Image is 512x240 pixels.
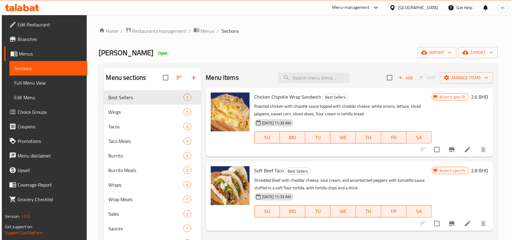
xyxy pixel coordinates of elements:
span: FR [384,133,404,142]
a: Coverage Report [4,177,87,192]
span: Sides [109,210,184,218]
div: Burrito2 [104,148,201,163]
div: Tacos3 [104,119,201,134]
span: Best Sellers [285,168,311,175]
span: TH [359,133,379,142]
div: Best Sellers2 [104,90,201,105]
button: delete [476,142,491,157]
div: items [184,210,191,218]
span: Full Menu View [14,79,83,86]
div: Best Sellers [109,94,184,101]
div: items [184,137,191,145]
a: Edit Menu [9,90,87,105]
div: Burrito Meals2 [104,163,201,177]
span: 5 [184,109,191,115]
span: Wrap Meals [109,196,184,203]
span: Select section first [416,73,440,83]
a: Grocery Checklist [4,192,87,207]
span: WE [333,133,354,142]
div: items [184,108,191,116]
span: 1.0.0 [21,212,30,220]
div: items [184,196,191,203]
li: / [121,27,123,35]
button: FR [381,131,407,144]
span: Upsell [18,167,83,174]
div: Best Sellers [323,94,349,101]
button: MO [280,131,305,144]
div: items [184,94,191,101]
nav: breadcrumb [99,27,498,35]
div: Menu-management [332,4,370,11]
button: TU [305,205,331,218]
span: Get support on: [5,223,33,231]
img: Soft Beef Taco [211,166,250,205]
button: WE [331,131,356,144]
button: SA [407,205,432,218]
span: Add item [396,73,416,83]
input: search [278,73,350,83]
span: Menu disclaimer [18,152,83,159]
span: Sections [222,27,239,35]
span: Sauces [109,225,184,232]
a: Restaurants management [125,27,187,35]
span: [PERSON_NAME] [99,46,154,59]
span: import [423,49,452,56]
img: Chicken Chipotle Wrap Sandwich [211,93,250,131]
span: Coverage Report [18,181,83,188]
span: [DATE] 11:33 AM [260,120,294,126]
div: Wrap Meals7 [104,192,201,207]
span: Select section [383,71,396,84]
div: Sauces7 [104,221,201,236]
span: Promotions [18,137,83,145]
a: Menus [194,27,215,35]
div: items [184,152,191,159]
span: Burrito Meals [109,167,184,174]
span: Branch specific [437,168,468,174]
span: Menus [201,27,215,35]
div: items [184,181,191,188]
a: Home [99,27,118,35]
span: Version: [5,212,20,220]
button: SU [254,205,280,218]
button: import [418,47,456,58]
a: Sections [9,61,87,76]
span: SU [257,207,278,216]
span: Branch specific [437,94,468,100]
div: Taco Meals4 [104,134,201,148]
div: items [184,225,191,232]
span: Coupons [18,123,83,130]
span: Edit Menu [14,94,83,101]
span: Sections [14,65,83,72]
span: Select all sections [159,71,172,84]
a: Upsell [4,163,87,177]
span: SA [409,207,430,216]
a: Branches [4,32,87,46]
button: WE [331,205,356,218]
span: Edit Restaurant [18,21,83,28]
button: Add section [187,70,201,85]
button: FR [381,205,407,218]
a: Full Menu View [9,76,87,90]
span: Soft Beef Taco [254,166,284,175]
span: 2 [184,211,191,217]
h2: Menu sections [106,73,146,82]
h2: Menu items [206,73,239,82]
span: FR [384,207,404,216]
span: Sort sections [172,70,187,85]
span: Wraps [109,181,184,188]
span: Menus [19,50,83,57]
button: Branch-specific-item [445,216,459,231]
span: Chicken Chipotle Wrap Sandwich [254,92,322,101]
div: Sides2 [104,207,201,221]
span: WE [333,207,354,216]
button: TH [356,131,382,144]
span: Wings [109,108,184,116]
span: Taco Meals [109,137,184,145]
a: Promotions [4,134,87,148]
p: Roasted chicken with chipotle sauce topped with cheddar cheese, white onions, lettuce, sliced jal... [254,103,432,118]
button: Branch-specific-item [445,142,459,157]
